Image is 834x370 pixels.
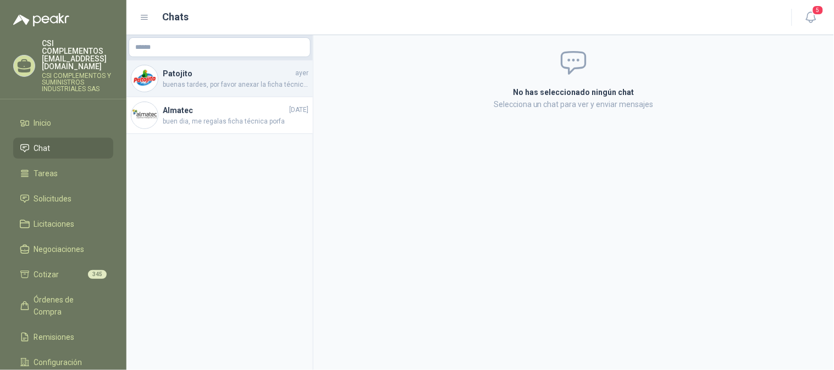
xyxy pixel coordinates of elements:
[126,97,313,134] a: Company LogoAlmatec[DATE]buen dia, me regalas ficha técnica porfa
[382,86,766,98] h2: No has seleccionado ningún chat
[42,40,113,70] p: CSI COMPLEMENTOS [EMAIL_ADDRESS][DOMAIN_NAME]
[289,105,308,115] span: [DATE]
[131,102,158,128] img: Company Logo
[126,60,313,97] a: Company LogoPatojitoayerbuenas tardes, por favor anexar la ficha técnica de la estibadora que est...
[34,142,51,154] span: Chat
[163,104,287,116] h4: Almatec
[13,327,113,347] a: Remisiones
[34,356,82,368] span: Configuración
[13,163,113,184] a: Tareas
[163,68,293,80] h4: Patojito
[34,167,58,180] span: Tareas
[34,268,59,281] span: Cotizar
[13,188,113,209] a: Solicitudes
[382,98,766,110] p: Selecciona un chat para ver y enviar mensajes
[131,65,158,92] img: Company Logo
[42,72,113,92] p: CSI COMPLEMENTOS Y SUMINISTROS INDUSTRIALES SAS
[13,289,113,322] a: Órdenes de Compra
[163,9,189,25] h1: Chats
[13,239,113,260] a: Negociaciones
[13,13,69,26] img: Logo peakr
[801,8,821,27] button: 5
[34,218,75,230] span: Licitaciones
[812,5,824,15] span: 5
[163,116,308,127] span: buen dia, me regalas ficha técnica porfa
[13,138,113,159] a: Chat
[34,243,85,255] span: Negociaciones
[13,264,113,285] a: Cotizar345
[163,80,308,90] span: buenas tardes, por favor anexar la ficha técnica de la estibadora que está cotizando, muchas gracias
[34,331,75,343] span: Remisiones
[34,294,103,318] span: Órdenes de Compra
[295,68,308,79] span: ayer
[13,113,113,133] a: Inicio
[13,214,113,234] a: Licitaciones
[34,117,52,129] span: Inicio
[34,193,72,205] span: Solicitudes
[88,270,107,279] span: 345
